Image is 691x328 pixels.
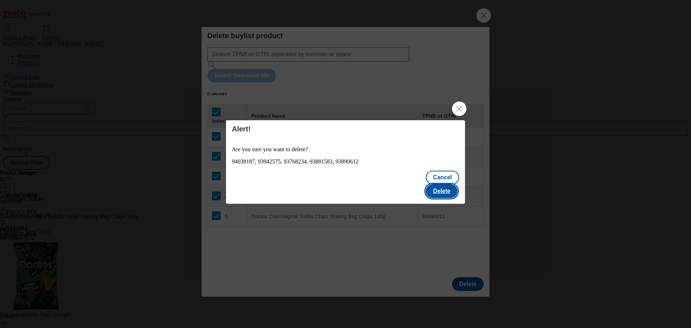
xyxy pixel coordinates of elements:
div: 94038187, 93942575, 93768234, 93881583, 93890612 [232,158,459,165]
p: Are you sure you want to delete? [232,146,459,153]
button: Close Modal [452,102,466,116]
h4: Alert! [232,125,459,133]
div: Modal [226,120,465,204]
button: Cancel [426,171,459,184]
button: Delete [426,184,457,198]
